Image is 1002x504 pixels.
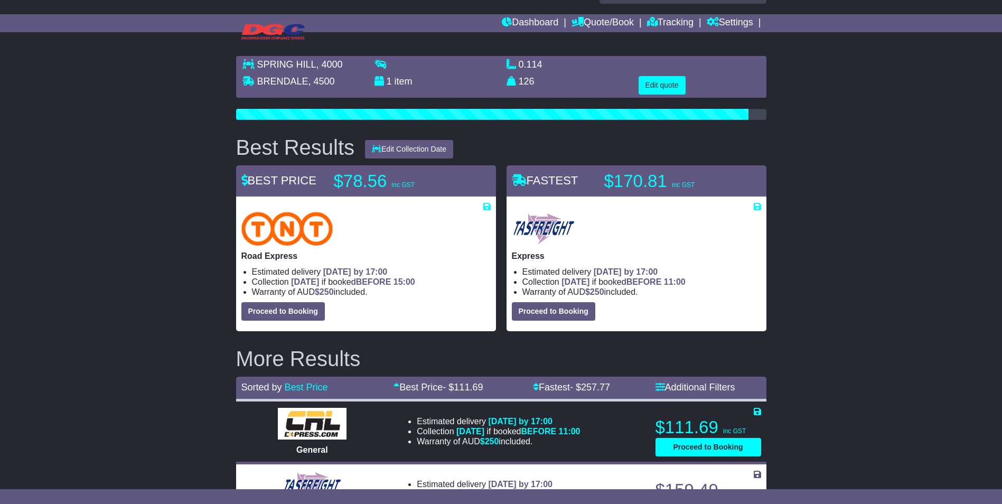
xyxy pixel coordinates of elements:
button: Proceed to Booking [655,438,761,456]
a: Best Price [285,382,328,393]
button: Edit Collection Date [365,140,453,158]
div: Best Results [231,136,360,159]
span: [DATE] [456,427,484,436]
span: if booked [291,277,415,286]
span: 126 [519,76,535,87]
span: FASTEST [512,174,578,187]
img: TNT Domestic: Road Express [241,212,333,246]
span: , 4500 [308,76,335,87]
button: Proceed to Booking [241,302,325,321]
h2: More Results [236,347,766,370]
span: $ [585,287,604,296]
button: Proceed to Booking [512,302,595,321]
li: Collection [252,277,491,287]
span: $ [480,437,499,446]
li: Estimated delivery [522,267,761,277]
span: $ [315,287,334,296]
p: Road Express [241,251,491,261]
span: - $ [443,382,483,393]
span: inc GST [392,181,415,189]
span: 257.77 [581,382,610,393]
span: SPRING HILL [257,59,316,70]
span: BEFORE [626,277,662,286]
a: Quote/Book [572,14,634,32]
p: $170.81 [604,171,736,192]
a: Tracking [647,14,694,32]
a: Fastest- $257.77 [533,382,610,393]
li: Estimated delivery [417,416,580,426]
span: inc GST [723,427,746,435]
p: $159.49 [655,480,761,501]
span: BRENDALE [257,76,308,87]
img: Tasfreight: General [282,471,342,502]
span: if booked [456,427,580,436]
span: 15:00 [394,277,415,286]
li: Warranty of AUD included. [522,287,761,297]
span: [DATE] [561,277,589,286]
span: 11:00 [664,277,686,286]
span: , 4000 [316,59,343,70]
span: General [296,445,328,454]
span: [DATE] by 17:00 [488,480,552,489]
li: Collection [417,426,580,436]
a: Settings [707,14,753,32]
p: $111.69 [655,417,761,438]
span: BEST PRICE [241,174,316,187]
span: inc GST [672,181,695,189]
a: Best Price- $111.69 [394,382,483,393]
span: 1 [387,76,392,87]
span: 11:00 [559,427,580,436]
li: Warranty of AUD included. [252,287,491,297]
li: Estimated delivery [417,479,580,489]
span: [DATE] by 17:00 [488,417,552,426]
span: Sorted by [241,382,282,393]
span: 250 [485,437,499,446]
span: BEFORE [521,427,556,436]
li: Warranty of AUD included. [417,436,580,446]
p: Express [512,251,761,261]
span: item [395,76,413,87]
img: Tasfreight: Express [512,212,576,246]
span: [DATE] by 17:00 [594,267,658,276]
a: Dashboard [502,14,558,32]
button: Edit quote [639,76,686,95]
span: if booked [561,277,685,286]
span: - $ [570,382,610,393]
span: 111.69 [454,382,483,393]
span: BEFORE [356,277,391,286]
img: CRL: General [278,408,347,440]
li: Estimated delivery [252,267,491,277]
p: $78.56 [334,171,466,192]
li: Collection [522,277,761,287]
span: 250 [320,287,334,296]
span: 250 [590,287,604,296]
a: Additional Filters [655,382,735,393]
span: [DATE] [291,277,319,286]
span: 0.114 [519,59,542,70]
span: [DATE] by 17:00 [323,267,388,276]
